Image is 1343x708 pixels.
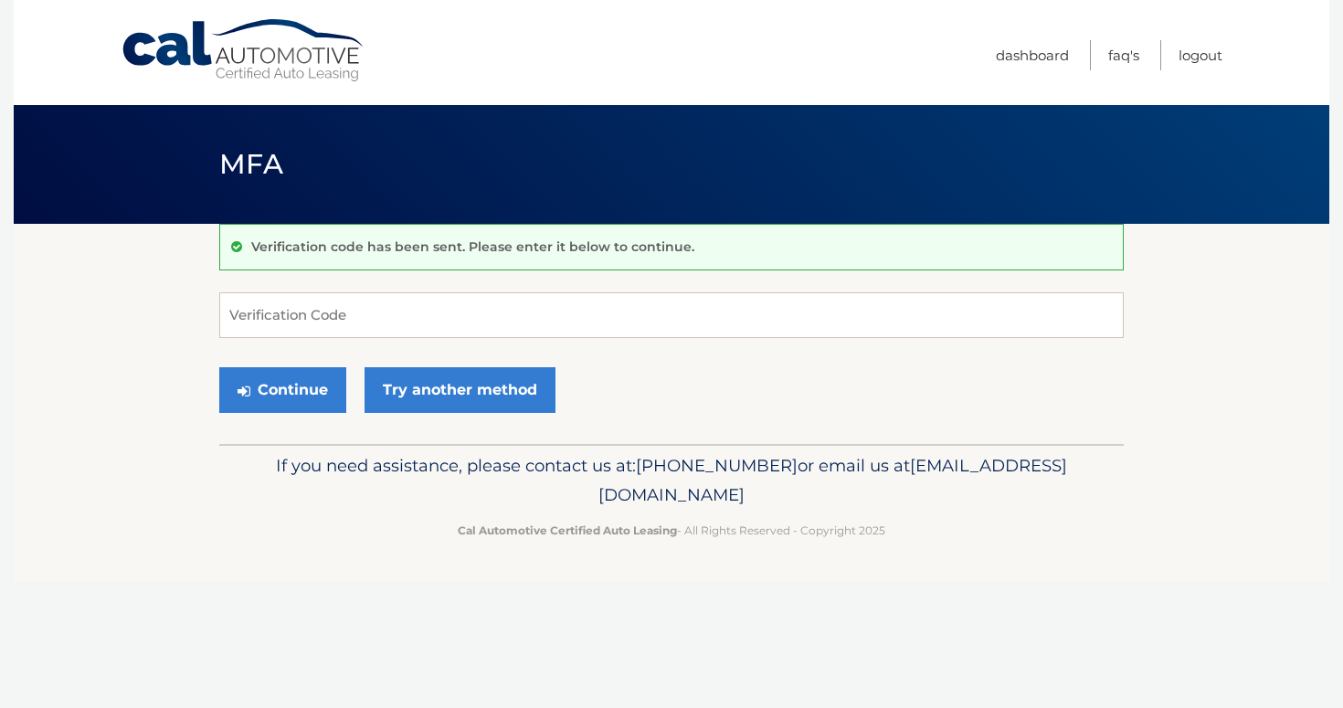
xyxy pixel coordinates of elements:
strong: Cal Automotive Certified Auto Leasing [458,523,677,537]
a: Logout [1179,40,1222,70]
a: Dashboard [996,40,1069,70]
p: - All Rights Reserved - Copyright 2025 [231,521,1112,540]
button: Continue [219,367,346,413]
span: [PHONE_NUMBER] [636,455,798,476]
span: MFA [219,147,283,181]
a: Cal Automotive [121,18,367,83]
span: [EMAIL_ADDRESS][DOMAIN_NAME] [598,455,1067,505]
a: Try another method [365,367,555,413]
input: Verification Code [219,292,1124,338]
p: If you need assistance, please contact us at: or email us at [231,451,1112,510]
a: FAQ's [1108,40,1139,70]
p: Verification code has been sent. Please enter it below to continue. [251,238,694,255]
